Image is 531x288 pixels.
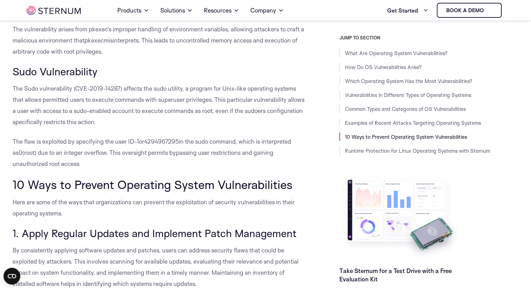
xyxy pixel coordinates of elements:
[13,25,47,33] span: The vulnerab
[345,64,422,70] a: How Do OS Vulnerabilities Arise?
[13,198,295,217] span: Here are some of the ways that organizations can prevent the exploitation of security vulnerabili...
[345,134,467,140] a: 10 Ways to Prevent Operating System Vulnerabilities
[339,174,462,261] img: Take Sternum for a Test Drive with a Free Evaluation Kit
[13,138,134,145] span: The flaw is exploited by specifying the user ID
[13,149,273,167] span: (root) due to an integer overflow. This oversight permits bypassing user restrictions and gaining...
[139,138,144,145] span: or
[345,120,481,126] a: Examples of Recent Attacks Targeting Operating Systems
[487,8,492,13] img: sternum iot
[345,50,448,56] a: What Are Operating System Vulnerabilities?
[13,65,97,78] span: Sudo Vulnerability
[339,267,452,283] a: Take Sternum for a Test Drive with a Free Evaluation Kit
[339,35,519,40] h3: JUMP TO SECTION
[204,1,239,20] a: Resources
[27,6,81,15] img: sternum iot
[13,138,291,156] span: in the sudo command, which is interpreted as
[13,177,293,192] span: 10 Ways to Prevent Operating System Vulnerabilities
[84,37,104,44] span: pkexec
[19,149,22,156] span: 0
[144,138,179,145] span: 4294967295
[13,37,297,55] span: misinterprets. This leads to uncontrolled memory access and execution of arbitrary code with root...
[3,268,20,285] button: Open CMP widget
[345,92,471,98] a: Vulnerabilities in Different Types of Operating Systems
[13,25,304,44] span: ility arises from pkexec’s improper handling of environment variables, allowing attackers to craf...
[13,85,304,126] span: The Sudo vulnerability (CVE-2019-14287) affects the sudo utility, a program for Unix-like operati...
[160,1,193,20] a: Solutions
[134,138,139,145] span: -1
[13,227,296,240] span: 1. Apply Regular Updates and Implement Patch Management
[117,1,149,20] a: Products
[387,3,428,17] a: Get Started
[13,247,298,287] span: By consistently applying software updates and patches, users can address security flaws that coul...
[345,106,466,112] a: Common Types and Categories of OS Vulnerabilities
[250,1,284,20] a: Company
[345,78,472,84] a: Which Operating System Has the Most Vulnerabilities?
[437,3,502,18] a: Book a demo
[345,147,490,154] a: Runtime Protection for Linux Operating Systems with Sternum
